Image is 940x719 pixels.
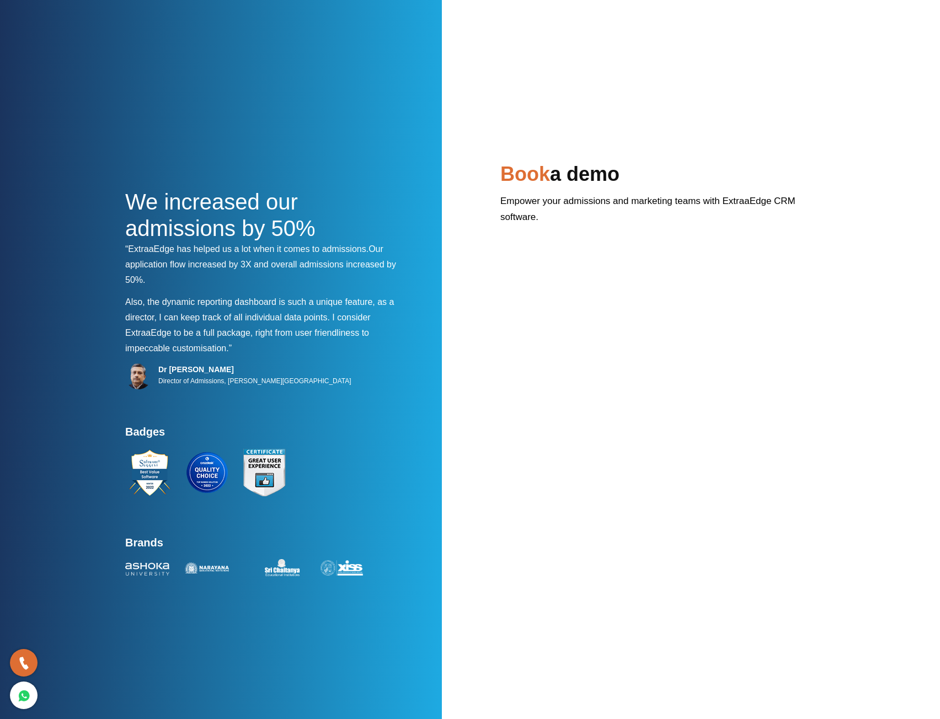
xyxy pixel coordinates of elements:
span: Our application flow increased by 3X and overall admissions increased by 50%. [125,244,396,285]
span: Book [500,163,550,185]
h5: Dr [PERSON_NAME] [158,364,351,374]
span: I consider ExtraaEdge to be a full package, right from user friendliness to impeccable customisat... [125,313,371,353]
h4: Badges [125,425,407,445]
h2: a demo [500,161,815,193]
h4: Brands [125,536,407,556]
p: Director of Admissions, [PERSON_NAME][GEOGRAPHIC_DATA] [158,374,351,388]
p: Empower your admissions and marketing teams with ExtraaEdge CRM software. [500,193,815,233]
span: “ExtraaEdge has helped us a lot when it comes to admissions. [125,244,368,254]
span: We increased our admissions by 50% [125,190,316,240]
span: Also, the dynamic reporting dashboard is such a unique feature, as a director, I can keep track o... [125,297,394,322]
